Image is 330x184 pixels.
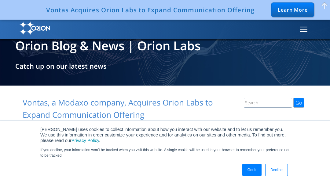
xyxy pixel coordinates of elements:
[15,62,315,70] p: Catch up on our latest news
[40,147,290,158] p: If you decline, your information won’t be tracked when you visit this website. A single cookie wi...
[20,21,50,35] img: Orion
[23,97,213,121] a: Vontas, a Modaxo company, Acquires Orion Labs to Expand Communication Offering
[15,37,315,54] h1: Orion Blog & News | Orion Labs
[293,98,304,108] input: Go
[46,6,255,13] div: Vontas Acquires Orion Labs to Expand Communication Offering
[220,113,330,184] iframe: Chat Widget
[40,127,286,143] span: [PERSON_NAME] uses cookies to collect information about how you interact with our website and to ...
[271,2,314,17] div: Learn More
[71,138,99,143] a: Privacy Policy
